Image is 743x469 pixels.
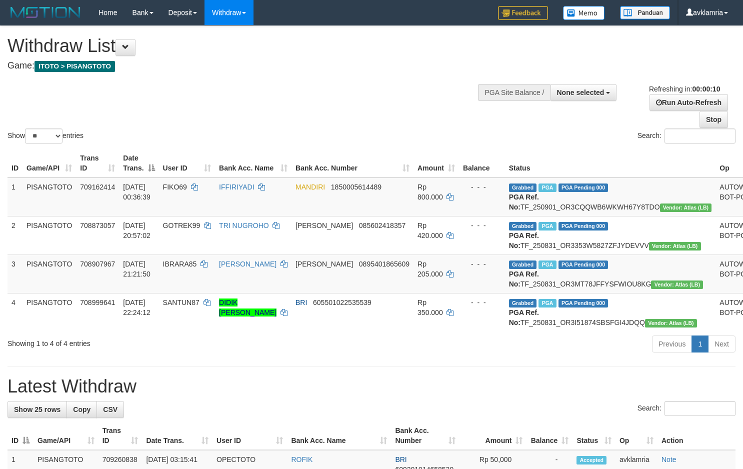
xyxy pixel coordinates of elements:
[538,299,556,307] span: Marked by avklamria
[123,298,150,316] span: [DATE] 22:24:12
[509,193,539,211] b: PGA Ref. No:
[80,260,115,268] span: 708907967
[558,299,608,307] span: PGA Pending
[637,128,735,143] label: Search:
[509,299,537,307] span: Grabbed
[505,149,716,177] th: Status
[33,421,98,450] th: Game/API: activate to sort column ascending
[509,231,539,249] b: PGA Ref. No:
[463,297,501,307] div: - - -
[142,421,212,450] th: Date Trans.: activate to sort column ascending
[558,222,608,230] span: PGA Pending
[7,216,22,254] td: 2
[219,260,276,268] a: [PERSON_NAME]
[219,221,269,229] a: TRI NUGROHO
[459,149,505,177] th: Balance
[22,293,76,331] td: PISANGTOTO
[417,298,443,316] span: Rp 350.000
[123,221,150,239] span: [DATE] 20:57:02
[463,182,501,192] div: - - -
[538,260,556,269] span: Marked by avklamria
[7,177,22,216] td: 1
[391,421,459,450] th: Bank Acc. Number: activate to sort column ascending
[649,242,701,250] span: Vendor URL: https://dashboard.q2checkout.com/secure
[295,260,353,268] span: [PERSON_NAME]
[7,376,735,396] h1: Latest Withdraw
[295,298,307,306] span: BRI
[359,260,409,268] span: Copy 0895401865609 to clipboard
[395,455,406,463] span: BRI
[313,298,371,306] span: Copy 605501022535539 to clipboard
[498,6,548,20] img: Feedback.jpg
[538,222,556,230] span: Marked by avkdimas
[413,149,459,177] th: Amount: activate to sort column ascending
[22,149,76,177] th: Game/API: activate to sort column ascending
[212,421,287,450] th: User ID: activate to sort column ascending
[159,149,215,177] th: User ID: activate to sort column ascending
[98,421,142,450] th: Trans ID: activate to sort column ascending
[7,401,67,418] a: Show 25 rows
[691,335,708,352] a: 1
[96,401,124,418] a: CSV
[287,421,391,450] th: Bank Acc. Name: activate to sort column ascending
[649,94,728,111] a: Run Auto-Refresh
[215,149,291,177] th: Bank Acc. Name: activate to sort column ascending
[25,128,62,143] select: Showentries
[509,270,539,288] b: PGA Ref. No:
[295,221,353,229] span: [PERSON_NAME]
[699,111,728,128] a: Stop
[637,401,735,416] label: Search:
[526,421,572,450] th: Balance: activate to sort column ascending
[291,455,312,463] a: ROFIK
[550,84,617,101] button: None selected
[163,221,200,229] span: GOTREK99
[7,149,22,177] th: ID
[620,6,670,19] img: panduan.png
[509,183,537,192] span: Grabbed
[163,183,187,191] span: FIKO69
[359,221,405,229] span: Copy 085602418357 to clipboard
[505,293,716,331] td: TF_250831_OR3I51874SBSFGI4JDQQ
[660,203,712,212] span: Vendor URL: https://dashboard.q2checkout.com/secure
[22,177,76,216] td: PISANGTOTO
[7,421,33,450] th: ID: activate to sort column descending
[7,128,83,143] label: Show entries
[291,149,413,177] th: Bank Acc. Number: activate to sort column ascending
[661,455,676,463] a: Note
[664,128,735,143] input: Search:
[509,308,539,326] b: PGA Ref. No:
[80,221,115,229] span: 708873057
[417,221,443,239] span: Rp 420.000
[463,259,501,269] div: - - -
[295,183,325,191] span: MANDIRI
[645,319,697,327] span: Vendor URL: https://dashboard.q2checkout.com/secure
[558,260,608,269] span: PGA Pending
[557,88,604,96] span: None selected
[66,401,97,418] a: Copy
[7,36,485,56] h1: Withdraw List
[563,6,605,20] img: Button%20Memo.svg
[119,149,158,177] th: Date Trans.: activate to sort column descending
[76,149,119,177] th: Trans ID: activate to sort column ascending
[572,421,615,450] th: Status: activate to sort column ascending
[7,61,485,71] h4: Game:
[509,260,537,269] span: Grabbed
[22,254,76,293] td: PISANGTOTO
[22,216,76,254] td: PISANGTOTO
[463,220,501,230] div: - - -
[509,222,537,230] span: Grabbed
[615,421,657,450] th: Op: activate to sort column ascending
[708,335,735,352] a: Next
[103,405,117,413] span: CSV
[657,421,735,450] th: Action
[163,298,199,306] span: SANTUN87
[34,61,115,72] span: ITOTO > PISANGTOTO
[664,401,735,416] input: Search:
[73,405,90,413] span: Copy
[123,183,150,201] span: [DATE] 00:36:39
[80,298,115,306] span: 708999641
[652,335,692,352] a: Previous
[505,216,716,254] td: TF_250831_OR3353W5827ZFJYDEVVV
[7,5,83,20] img: MOTION_logo.png
[417,260,443,278] span: Rp 205.000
